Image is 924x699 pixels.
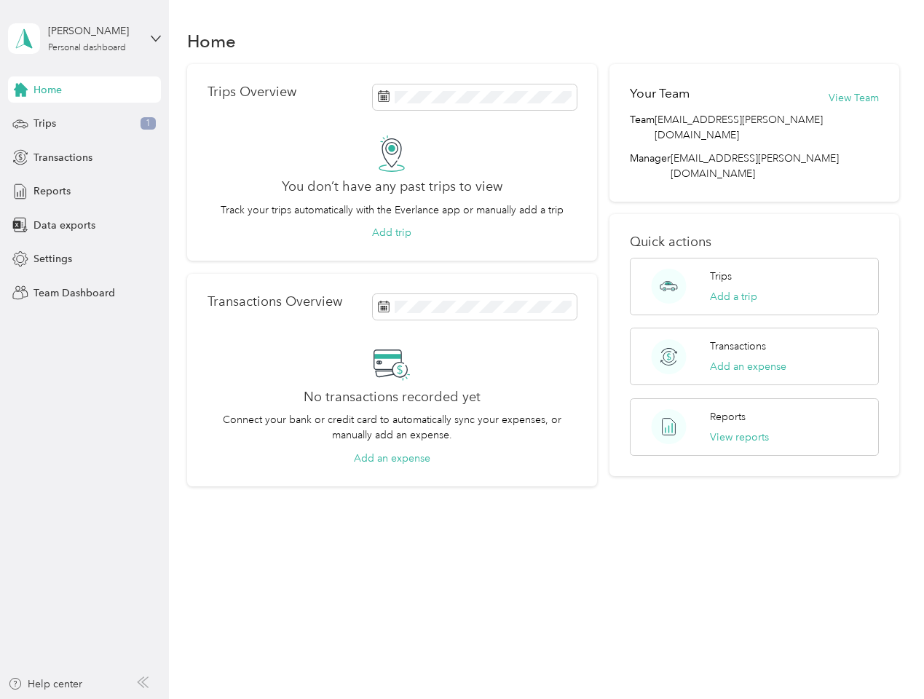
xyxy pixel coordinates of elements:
[33,251,72,266] span: Settings
[710,269,732,284] p: Trips
[829,90,879,106] button: View Team
[48,44,126,52] div: Personal dashboard
[187,33,236,49] h1: Home
[710,430,769,445] button: View reports
[33,82,62,98] span: Home
[208,412,577,443] p: Connect your bank or credit card to automatically sync your expenses, or manually add an expense.
[208,84,296,100] p: Trips Overview
[304,390,481,405] h2: No transactions recorded yet
[655,112,878,143] span: [EMAIL_ADDRESS][PERSON_NAME][DOMAIN_NAME]
[630,112,655,143] span: Team
[221,202,564,218] p: Track your trips automatically with the Everlance app or manually add a trip
[208,294,342,309] p: Transactions Overview
[710,409,746,424] p: Reports
[33,285,115,301] span: Team Dashboard
[842,617,924,699] iframe: Everlance-gr Chat Button Frame
[710,339,766,354] p: Transactions
[33,218,95,233] span: Data exports
[48,23,139,39] div: [PERSON_NAME]
[8,676,82,692] button: Help center
[282,179,502,194] h2: You don’t have any past trips to view
[372,225,411,240] button: Add trip
[630,151,671,181] span: Manager
[33,116,56,131] span: Trips
[354,451,430,466] button: Add an expense
[141,117,156,130] span: 1
[33,183,71,199] span: Reports
[630,84,690,103] h2: Your Team
[33,150,92,165] span: Transactions
[630,234,878,250] p: Quick actions
[710,289,757,304] button: Add a trip
[671,152,839,180] span: [EMAIL_ADDRESS][PERSON_NAME][DOMAIN_NAME]
[710,359,786,374] button: Add an expense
